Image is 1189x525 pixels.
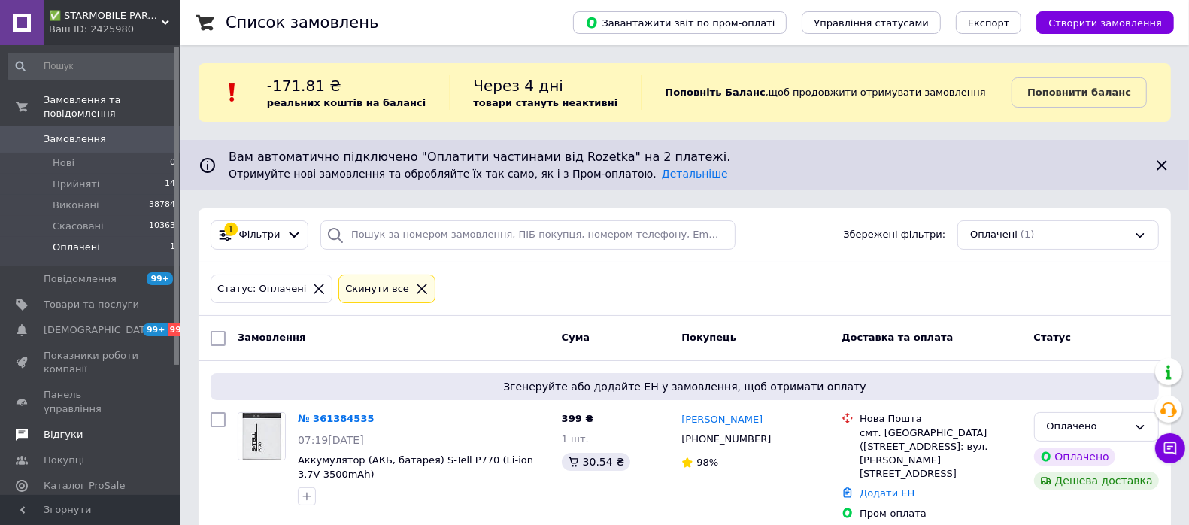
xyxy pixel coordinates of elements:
[681,433,771,445] span: [PHONE_NUMBER]
[662,168,728,180] a: Детальніше
[165,178,175,191] span: 14
[968,17,1010,29] span: Експорт
[473,77,563,95] span: Через 4 дні
[1021,17,1174,28] a: Створити замовлення
[860,426,1021,481] div: смт. [GEOGRAPHIC_DATA] ([STREET_ADDRESS]: вул. [PERSON_NAME][STREET_ADDRESS]
[170,241,175,254] span: 1
[168,323,193,336] span: 99+
[239,228,281,242] span: Фільтри
[53,220,104,233] span: Скасовані
[221,81,244,104] img: :exclamation:
[224,223,238,236] div: 1
[1012,77,1147,108] a: Поповнити баланс
[44,323,155,337] span: [DEMOGRAPHIC_DATA]
[1034,472,1159,490] div: Дешева доставка
[229,168,728,180] span: Отримуйте нові замовлення та обробляйте їх так само, як і з Пром-оплатою.
[1034,332,1072,343] span: Статус
[143,323,168,336] span: 99+
[149,220,175,233] span: 10363
[562,453,630,471] div: 30.54 ₴
[562,332,590,343] span: Cума
[1027,86,1131,98] b: Поповнити баланс
[49,23,180,36] div: Ваш ID: 2425980
[44,132,106,146] span: Замовлення
[814,17,929,29] span: Управління статусами
[44,349,139,376] span: Показники роботи компанії
[147,272,173,285] span: 99+
[44,272,117,286] span: Повідомлення
[238,413,285,460] img: Фото товару
[473,97,617,108] b: товари стануть неактивні
[44,298,139,311] span: Товари та послуги
[170,156,175,170] span: 0
[49,9,162,23] span: ✅ STARMOBILE PARTS Інтернет-магазин запчастин для ремонту мобільного телефону та планшета
[53,178,99,191] span: Прийняті
[298,413,375,424] a: № 361384535
[298,454,533,480] a: Аккумулятор (АКБ, батарея) S-Tell P770 (Li-ion 3.7V 3500mAh)
[44,93,180,120] span: Замовлення та повідомлення
[1036,11,1174,34] button: Створити замовлення
[44,428,83,442] span: Відгуки
[573,11,787,34] button: Завантажити звіт по пром-оплаті
[8,53,177,80] input: Пошук
[802,11,941,34] button: Управління статусами
[226,14,378,32] h1: Список замовлень
[44,388,139,415] span: Панель управління
[956,11,1022,34] button: Експорт
[44,454,84,467] span: Покупці
[53,241,100,254] span: Оплачені
[149,199,175,212] span: 38784
[229,149,1141,166] span: Вам автоматично підключено "Оплатити частинами від Rozetka" на 2 платежі.
[217,379,1153,394] span: Згенеруйте або додайте ЕН у замовлення, щоб отримати оплату
[44,479,125,493] span: Каталог ProSale
[267,77,341,95] span: -171.81 ₴
[214,281,309,297] div: Статус: Оплачені
[320,220,736,250] input: Пошук за номером замовлення, ПІБ покупця, номером телефону, Email, номером накладної
[842,332,953,343] span: Доставка та оплата
[1021,229,1034,240] span: (1)
[562,413,594,424] span: 399 ₴
[860,487,914,499] a: Додати ЕН
[665,86,765,98] b: Поповніть Баланс
[562,433,589,445] span: 1 шт.
[298,434,364,446] span: 07:19[DATE]
[681,413,763,427] a: [PERSON_NAME]
[1034,448,1115,466] div: Оплачено
[681,332,736,343] span: Покупець
[585,16,775,29] span: Завантажити звіт по пром-оплаті
[267,97,426,108] b: реальних коштів на балансі
[53,156,74,170] span: Нові
[860,507,1021,520] div: Пром-оплата
[238,412,286,460] a: Фото товару
[970,228,1018,242] span: Оплачені
[238,332,305,343] span: Замовлення
[860,412,1021,426] div: Нова Пошта
[342,281,412,297] div: Cкинути все
[843,228,945,242] span: Збережені фільтри:
[1048,17,1162,29] span: Створити замовлення
[696,457,718,468] span: 98%
[53,199,99,212] span: Виконані
[642,75,1012,110] div: , щоб продовжити отримувати замовлення
[1155,433,1185,463] button: Чат з покупцем
[1047,419,1128,435] div: Оплачено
